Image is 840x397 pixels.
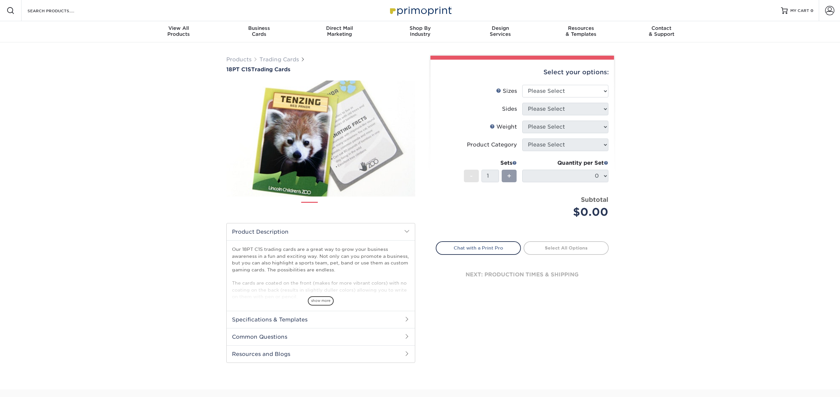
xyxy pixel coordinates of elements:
span: - [470,171,473,181]
div: Marketing [299,25,380,37]
span: Design [460,25,541,31]
div: Product Category [467,141,517,149]
span: Shop By [380,25,460,31]
span: show more [308,296,334,305]
a: Products [226,56,252,63]
strong: Subtotal [581,196,608,203]
input: SEARCH PRODUCTS..... [27,7,91,15]
a: View AllProducts [139,21,219,42]
span: 18PT C1S [226,66,251,73]
span: 0 [811,8,813,13]
a: 18PT C1STrading Cards [226,66,415,73]
div: Select your options: [436,60,609,85]
div: Quantity per Set [522,159,608,167]
div: & Support [621,25,702,37]
img: Trading Cards 02 [323,199,340,216]
p: Our 18PT C1S trading cards are a great way to grow your business awareness in a fun and exciting ... [232,246,410,300]
a: Contact& Support [621,21,702,42]
a: Chat with a Print Pro [436,241,521,255]
div: Services [460,25,541,37]
h1: Trading Cards [226,66,415,73]
span: Business [219,25,299,31]
span: Contact [621,25,702,31]
div: Sets [464,159,517,167]
div: Sizes [496,87,517,95]
span: Resources [541,25,621,31]
a: Resources& Templates [541,21,621,42]
h2: Specifications & Templates [227,311,415,328]
div: Products [139,25,219,37]
a: Direct MailMarketing [299,21,380,42]
div: next: production times & shipping [436,255,609,295]
img: 18PT C1S 01 [226,73,415,204]
div: Sides [502,105,517,113]
img: Trading Cards 01 [301,199,318,216]
a: DesignServices [460,21,541,42]
span: + [507,171,511,181]
div: Cards [219,25,299,37]
a: Trading Cards [259,56,299,63]
span: Direct Mail [299,25,380,31]
span: View All [139,25,219,31]
a: Select All Options [524,241,609,255]
img: Primoprint [387,3,453,18]
div: Industry [380,25,460,37]
h2: Product Description [227,223,415,240]
h2: Resources and Blogs [227,345,415,363]
h2: Common Questions [227,328,415,345]
a: BusinessCards [219,21,299,42]
div: $0.00 [527,204,608,220]
span: MY CART [790,8,809,14]
a: Shop ByIndustry [380,21,460,42]
div: & Templates [541,25,621,37]
div: Weight [490,123,517,131]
